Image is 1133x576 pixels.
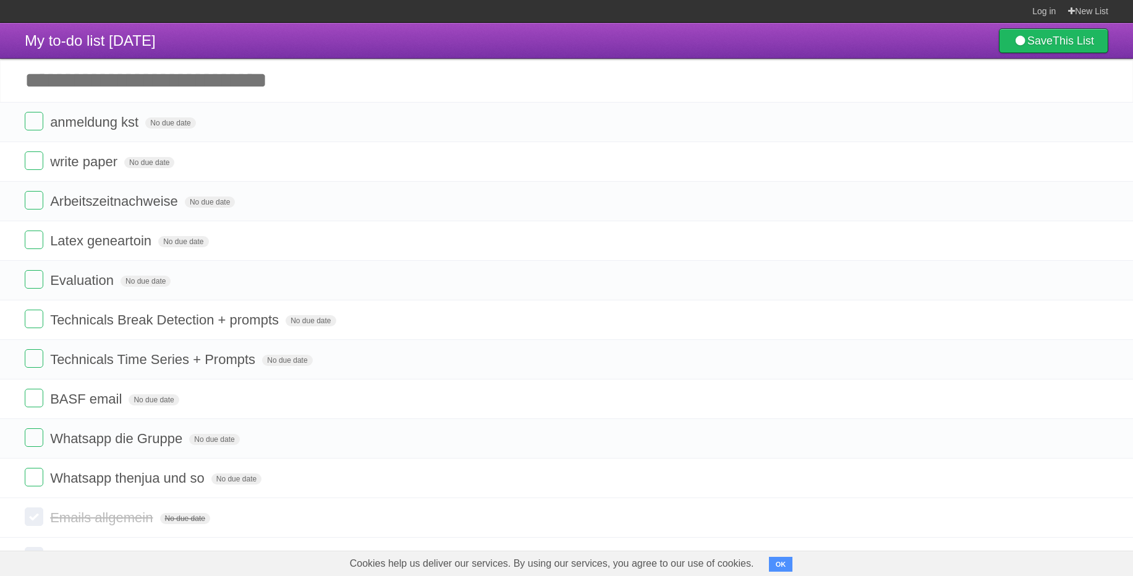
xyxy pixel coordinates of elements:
span: Evaluation [50,273,117,288]
span: anmeldung kst [50,114,142,130]
span: Cookies help us deliver our services. By using our services, you agree to our use of cookies. [337,551,766,576]
label: Done [25,270,43,289]
span: Whatsapp thenjua und so [50,470,208,486]
label: Done [25,112,43,130]
label: Done [25,507,43,526]
span: No due date [185,197,235,208]
span: Technicals Time Series + Prompts [50,352,258,367]
span: No due date [189,434,239,445]
label: Done [25,231,43,249]
span: No due date [129,394,179,405]
span: Latex geneartoin [50,233,155,248]
label: Done [25,468,43,486]
label: Done [25,547,43,565]
label: Done [25,389,43,407]
span: No due date [158,236,208,247]
button: OK [769,557,793,572]
span: Büro maike email + Arbeitszeitnachweise [50,549,300,565]
label: Done [25,191,43,210]
span: Emails allgemein [50,510,156,525]
b: This List [1053,35,1094,47]
span: Arbeitszeitnachweise [50,193,181,209]
span: Technicals Break Detection + prompts [50,312,282,328]
label: Done [25,349,43,368]
span: No due date [145,117,195,129]
label: Done [25,310,43,328]
span: No due date [262,355,312,366]
span: No due date [160,513,210,524]
span: No due date [124,157,174,168]
span: Whatsapp die Gruppe [50,431,185,446]
span: write paper [50,154,121,169]
label: Done [25,151,43,170]
span: BASF email [50,391,125,407]
span: No due date [211,473,261,485]
span: No due date [121,276,171,287]
a: SaveThis List [999,28,1108,53]
span: My to-do list [DATE] [25,32,156,49]
span: No due date [286,315,336,326]
label: Done [25,428,43,447]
